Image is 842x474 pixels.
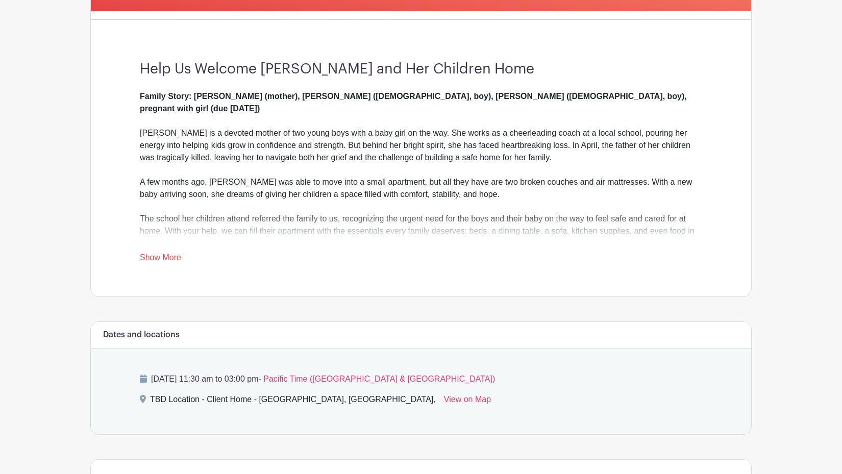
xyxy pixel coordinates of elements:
[258,375,495,383] span: - Pacific Time ([GEOGRAPHIC_DATA] & [GEOGRAPHIC_DATA])
[140,90,702,176] div: [PERSON_NAME] is a devoted mother of two young boys with a baby girl on the way. She works as a c...
[140,213,702,262] div: The school her children attend referred the family to us, recognizing the urgent need for the boy...
[140,92,687,113] strong: Family Story: [PERSON_NAME] (mother), [PERSON_NAME] ([DEMOGRAPHIC_DATA], boy), [PERSON_NAME] ([DE...
[444,393,491,410] a: View on Map
[150,393,436,410] div: TBD Location - Client Home - [GEOGRAPHIC_DATA], [GEOGRAPHIC_DATA],
[140,176,702,213] div: A few months ago, [PERSON_NAME] was able to move into a small apartment, but all they have are tw...
[103,330,180,340] h6: Dates and locations
[140,373,702,385] p: [DATE] 11:30 am to 03:00 pm
[140,61,702,78] h3: Help Us Welcome [PERSON_NAME] and Her Children Home
[140,253,181,266] a: Show More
